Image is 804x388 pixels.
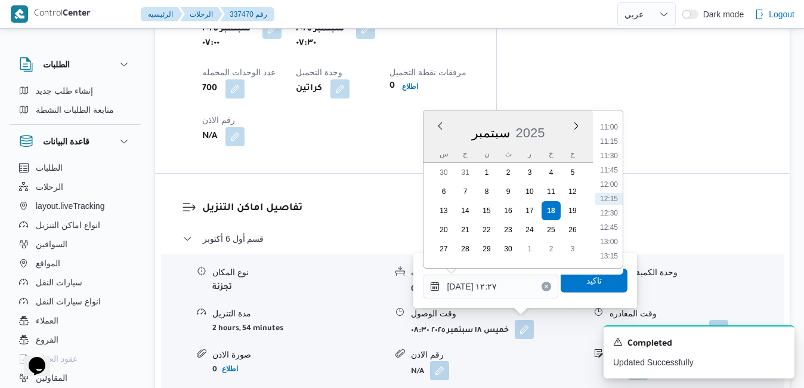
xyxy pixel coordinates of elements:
span: 2025 [516,125,545,140]
div: day-18 [542,201,561,220]
button: الفروع [14,330,136,349]
p: Updated Successfully [613,356,785,369]
div: مدة التنزيل [212,307,386,320]
button: Logout [750,2,799,26]
button: سيارات النقل [14,273,136,292]
button: اطلاع [397,79,423,94]
div: day-11 [542,182,561,201]
button: انواع اماكن التنزيل [14,215,136,235]
div: Button. Open the year selector. 2025 is currently selected. [515,125,546,141]
span: الفروع [36,332,58,347]
h3: تفاصيل اماكن التنزيل [202,201,763,217]
div: day-5 [563,163,582,182]
div: day-29 [477,239,496,258]
div: day-26 [563,220,582,239]
div: day-31 [456,163,475,182]
b: Center [63,10,91,19]
span: انواع اماكن التنزيل [36,218,100,232]
div: ن [477,146,496,162]
span: السواقين [36,237,67,251]
div: day-16 [499,201,518,220]
span: رقم الاذن [202,115,235,125]
li: 12:30 [595,207,623,219]
li: 11:15 [595,136,623,147]
b: تجزئة [212,284,232,292]
button: الرحلات [180,7,222,21]
span: متابعة الطلبات النشطة [36,103,114,117]
span: الرحلات [36,180,63,194]
span: قسم أول 6 أكتوبر [203,232,264,246]
div: day-25 [542,220,561,239]
div: Button. Open the month selector. سبتمبر is currently selected. [471,125,511,141]
div: day-6 [434,182,453,201]
div: وقت الوصول [411,307,585,320]
span: تاكيد [586,273,602,288]
div: وقت المغادره [610,307,783,320]
div: day-21 [456,220,475,239]
button: قسم أول 6 أكتوبر [183,232,763,246]
div: day-19 [563,201,582,220]
button: العملاء [14,311,136,330]
div: ر [520,146,539,162]
button: اطلاع [217,362,243,376]
div: day-27 [434,239,453,258]
li: 12:00 [595,178,623,190]
b: اطلاع [402,82,418,91]
div: day-22 [477,220,496,239]
span: إنشاء طلب جديد [36,84,93,98]
button: انواع سيارات النقل [14,292,136,311]
b: N/A [202,130,217,144]
li: 13:00 [595,236,623,248]
input: Press the down key to enter a popover containing a calendar. Press the escape key to close the po... [423,275,558,298]
div: day-2 [542,239,561,258]
button: الرئيسيه [141,7,183,21]
button: إنشاء طلب جديد [14,81,136,100]
div: day-7 [456,182,475,201]
button: الطلبات [14,158,136,177]
div: ث [499,146,518,162]
div: day-1 [520,239,539,258]
div: ح [456,146,475,162]
div: رقم الاذن [411,349,585,361]
span: العملاء [36,313,58,328]
button: Next month [571,121,581,131]
span: Logout [769,7,794,21]
span: layout.liveTracking [36,199,104,213]
button: قاعدة البيانات [19,134,131,149]
div: day-30 [499,239,518,258]
li: 11:30 [595,150,623,162]
span: سيارات النقل [36,275,82,290]
b: 0 [411,285,416,294]
span: المواقع [36,256,60,270]
span: الطلبات [36,161,63,175]
div: month-٢٠٢٥-٠٩ [433,163,583,258]
li: 11:00 [595,121,623,133]
b: خميس ١٨ سبتمبر ٢٠٢٥ ٠٧:٣٠ [296,8,348,51]
div: وحدة الكمية المنزله [610,266,783,279]
b: خميس ١٨ سبتمبر ٢٠٢٥ ٠٨:٣٠ [411,327,509,335]
span: المقاولين [36,371,67,385]
div: day-8 [477,182,496,201]
div: day-17 [520,201,539,220]
b: اطلاع [222,365,238,373]
button: الطلبات [19,57,131,72]
b: 0 [389,79,395,94]
h3: الطلبات [43,57,70,72]
button: المواقع [14,254,136,273]
div: day-1 [477,163,496,182]
span: مرفقات نقطة التحميل [389,67,466,77]
div: day-9 [499,182,518,201]
div: س [434,146,453,162]
div: نوع المكان [212,266,386,279]
div: day-24 [520,220,539,239]
div: day-20 [434,220,453,239]
div: day-28 [456,239,475,258]
button: تاكيد [561,269,627,292]
button: 337470 رقم [220,7,274,21]
button: متابعة الطلبات النشطة [14,100,136,119]
span: Completed [627,337,672,352]
div: خ [542,146,561,162]
img: X8yXhbKr1z7QwAAAABJRU5ErkJggg== [11,5,28,23]
div: day-13 [434,201,453,220]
